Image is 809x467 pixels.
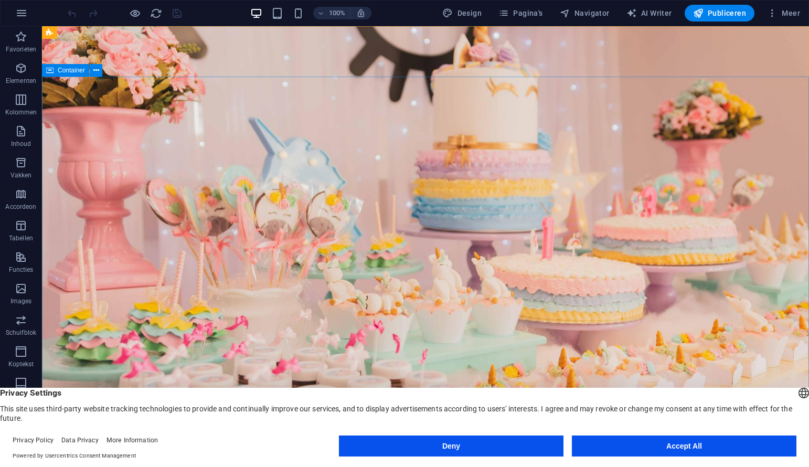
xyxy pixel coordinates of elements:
[6,45,36,54] p: Favorieten
[438,5,486,22] button: Design
[9,266,34,274] p: Functies
[10,171,32,179] p: Vakken
[9,234,33,242] p: Tabellen
[8,360,34,368] p: Koptekst
[58,67,85,73] span: Container
[129,7,141,19] button: Klik hier om de voorbeeldmodus te verlaten en verder te gaan met bewerken
[6,328,36,337] p: Schuifblok
[11,140,31,148] p: Inhoud
[329,7,346,19] h6: 100%
[313,7,350,19] button: 100%
[438,5,486,22] div: Design (Ctrl+Alt+Y)
[767,8,800,18] span: Meer
[498,8,543,18] span: Pagina's
[626,8,672,18] span: AI Writer
[622,5,676,22] button: AI Writer
[763,5,804,22] button: Meer
[5,203,36,211] p: Accordeon
[556,5,614,22] button: Navigator
[442,8,482,18] span: Design
[10,297,32,305] p: Images
[693,8,746,18] span: Publiceren
[356,8,366,18] i: Stel bij het wijzigen van de grootte van de weergegeven website automatisch het juist zoomniveau ...
[494,5,547,22] button: Pagina's
[150,7,162,19] i: Pagina opnieuw laden
[5,108,37,116] p: Kolommen
[685,5,754,22] button: Publiceren
[150,7,162,19] button: reload
[560,8,610,18] span: Navigator
[6,77,36,85] p: Elementen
